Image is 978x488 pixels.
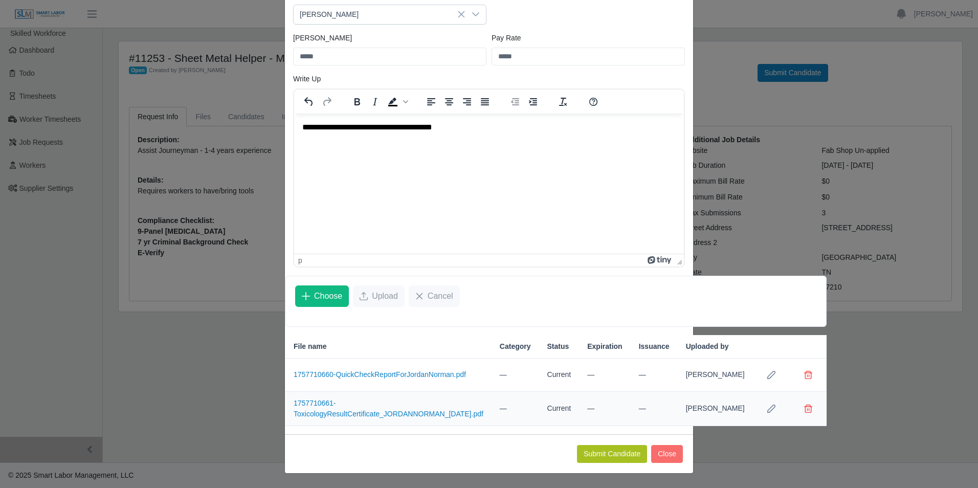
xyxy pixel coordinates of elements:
[295,285,349,307] button: Choose
[372,290,398,302] span: Upload
[366,95,384,109] button: Italic
[440,95,458,109] button: Align center
[673,254,684,267] div: Press the Up and Down arrow keys to resize the editor.
[294,370,466,379] a: 1757710660-QuickCheckReportForJordanNorman.pdf
[547,341,569,352] span: Status
[579,392,630,426] td: —
[300,95,318,109] button: Undo
[492,33,521,43] label: Pay Rate
[298,256,302,264] div: p
[686,341,729,352] span: Uploaded by
[648,256,673,264] a: Powered by Tiny
[458,95,476,109] button: Align right
[678,392,753,426] td: [PERSON_NAME]
[761,398,782,419] button: Row Edit
[428,290,453,302] span: Cancel
[798,398,818,419] button: Delete file
[294,341,327,352] span: File name
[524,95,542,109] button: Increase indent
[639,341,670,352] span: Issuance
[476,95,494,109] button: Justify
[492,392,539,426] td: —
[587,341,622,352] span: Expiration
[577,445,647,463] button: Submit Candidate
[293,74,321,84] label: Write Up
[585,95,602,109] button: Help
[314,290,342,302] span: Choose
[761,365,782,385] button: Row Edit
[579,359,630,392] td: —
[500,341,531,352] span: Category
[409,285,460,307] button: Cancel
[492,359,539,392] td: —
[798,365,818,385] button: Delete file
[294,399,483,418] a: 1757710661-ToxicologyResultCertificate_JORDANNORMAN_[DATE].pdf
[539,359,580,392] td: Current
[539,392,580,426] td: Current
[348,95,366,109] button: Bold
[423,95,440,109] button: Align left
[293,33,352,43] label: [PERSON_NAME]
[631,359,678,392] td: —
[384,95,410,109] div: Background color Black
[353,285,405,307] button: Upload
[294,114,684,254] iframe: Rich Text Area
[318,95,336,109] button: Redo
[506,95,524,109] button: Decrease indent
[651,445,683,463] button: Close
[554,95,572,109] button: Clear formatting
[631,392,678,426] td: —
[678,359,753,392] td: [PERSON_NAME]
